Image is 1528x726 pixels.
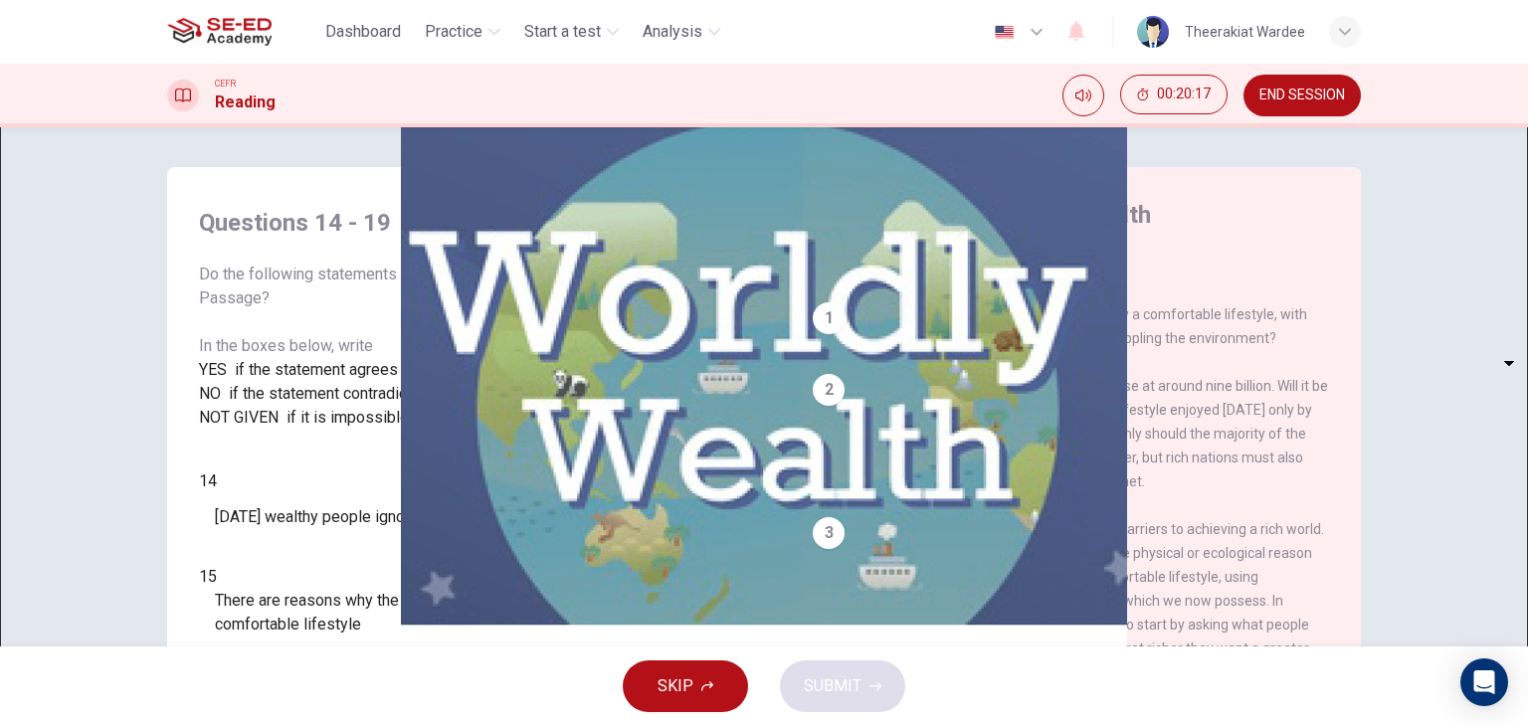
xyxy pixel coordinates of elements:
span: Start a test [524,20,601,44]
div: Open Intercom Messenger [1460,658,1508,706]
button: SKIP [623,660,748,712]
button: 00:20:17 [1120,75,1228,114]
div: Mute [1062,75,1104,116]
button: Dashboard [317,14,409,50]
img: Profile picture [1137,16,1169,48]
div: 3 [813,517,845,549]
div: 2 [813,374,845,406]
span: 00:20:17 [1157,87,1211,102]
span: CEFR [215,77,236,91]
img: en [992,25,1017,40]
button: Start a test [516,14,627,50]
span: SKIP [658,672,693,700]
button: END SESSION [1243,75,1361,116]
button: Analysis [635,14,728,50]
div: Hide [1120,75,1228,116]
button: Practice [417,14,508,50]
span: Dashboard [325,20,401,44]
span: Practice [425,20,482,44]
span: Analysis [643,20,702,44]
div: Theerakiat Wardee [1185,20,1305,44]
span: END SESSION [1259,88,1345,103]
a: SE-ED Academy logo [167,12,317,52]
div: 1 [813,302,845,334]
img: SE-ED Academy logo [167,12,272,52]
h1: Reading [215,91,276,114]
